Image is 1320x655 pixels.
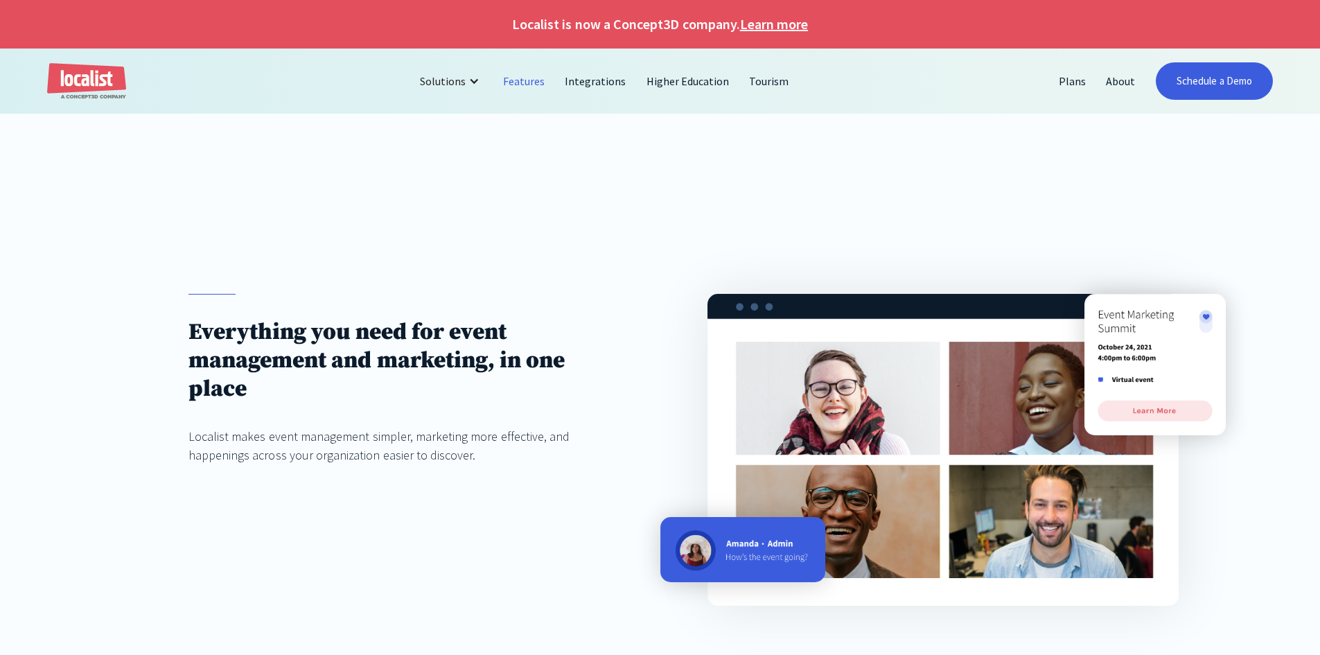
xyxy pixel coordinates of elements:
a: Higher Education [637,64,740,98]
a: Learn more [740,14,808,35]
a: home [47,63,126,100]
h1: Everything you need for event management and marketing, in one place [188,318,613,403]
div: Solutions [410,64,493,98]
a: Tourism [739,64,799,98]
a: Features [493,64,555,98]
a: Schedule a Demo [1156,62,1273,100]
a: Integrations [555,64,636,98]
div: Localist makes event management simpler, marketing more effective, and happenings across your org... [188,427,613,464]
a: About [1096,64,1145,98]
a: Plans [1049,64,1096,98]
div: Solutions [420,73,466,89]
